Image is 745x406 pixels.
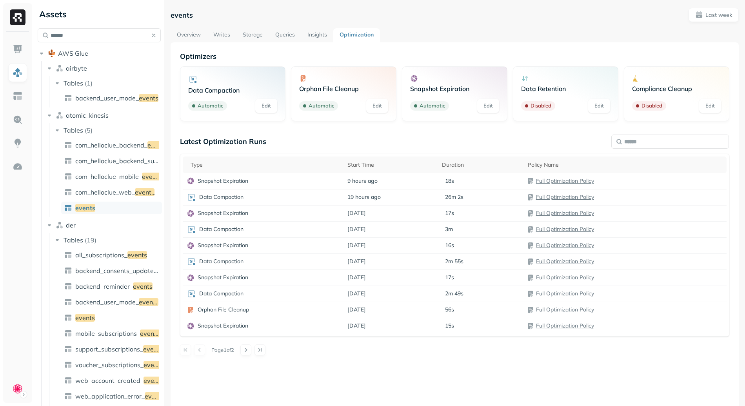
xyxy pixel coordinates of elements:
[75,141,147,149] span: com_helloclue_backend_
[75,377,144,384] span: web_account_created_
[75,345,143,353] span: support_subscriptions_
[75,94,139,102] span: backend_user_mode_
[154,188,162,196] span: _1
[61,390,162,402] a: web_application_error_events
[445,290,463,297] p: 2m 49s
[536,209,594,217] a: Full Optimization Policy
[145,392,164,400] span: events
[445,306,454,313] p: 56s
[61,92,162,104] a: backend_user_mode_events
[13,67,23,78] img: Assets
[64,377,72,384] img: table
[445,193,463,201] p: 26m 2s
[255,99,277,113] a: Edit
[347,306,366,313] span: [DATE]
[75,267,161,275] span: backend_consents_updated_
[347,242,366,249] span: [DATE]
[199,193,243,201] p: Data Compaction
[536,258,594,265] a: Full Optimization Policy
[61,296,162,308] a: backend_user_mode_events_scd
[75,282,133,290] span: backend_reminder_
[64,345,72,353] img: table
[536,177,594,184] a: Full Optimization Policy
[45,109,161,122] button: atomic_kinesis
[66,111,109,119] span: atomic_kinesis
[53,124,162,137] button: Tables(5)
[536,306,594,313] a: Full Optimization Policy
[333,28,380,42] a: Optimization
[61,249,162,261] a: all_subscriptions_events
[75,173,142,180] span: com_helloclue_mobile_
[64,282,72,290] img: table
[85,79,93,87] p: ( 1 )
[171,28,207,42] a: Overview
[347,226,366,233] span: [DATE]
[45,219,161,231] button: der
[445,242,454,249] p: 16s
[445,209,454,217] p: 17s
[347,161,434,169] div: Start Time
[147,141,167,149] span: events
[64,126,83,134] span: Tables
[64,330,72,337] img: table
[445,274,454,281] p: 17s
[127,251,147,259] span: events
[64,236,83,244] span: Tables
[85,236,96,244] p: ( 19 )
[13,44,23,54] img: Dashboard
[75,392,145,400] span: web_application_error_
[64,79,83,87] span: Tables
[61,139,162,151] a: com_helloclue_backend_events
[48,49,56,57] img: root
[85,126,93,134] p: ( 5 )
[188,86,277,94] p: Data Compaction
[142,173,162,180] span: events
[347,290,366,297] span: [DATE]
[191,161,340,169] div: Type
[588,99,610,113] a: Edit
[521,85,610,93] p: Data Retention
[347,274,366,281] span: [DATE]
[198,209,248,217] p: Snapshot Expiration
[171,11,193,20] p: events
[347,258,366,265] span: [DATE]
[61,264,162,277] a: backend_consents_updated_
[56,64,64,72] img: namespace
[198,306,249,313] p: Orphan File Cleanup
[56,111,64,119] img: namespace
[64,204,72,212] img: table
[45,62,161,75] button: airbyte
[64,188,72,196] img: table
[75,298,139,306] span: backend_user_mode_
[347,177,378,185] span: 9 hours ago
[445,177,454,185] p: 18s
[536,242,594,249] a: Full Optimization Policy
[410,85,499,93] p: Snapshot Expiration
[536,290,594,297] a: Full Optimization Policy
[133,282,153,290] span: events
[299,85,388,93] p: Orphan File Cleanup
[135,188,154,196] span: events
[64,392,72,400] img: table
[445,258,463,265] p: 2m 55s
[64,173,72,180] img: table
[12,383,23,394] img: Clue
[38,47,161,60] button: AWS Glue
[75,314,95,322] span: events
[144,377,163,384] span: events
[64,267,72,275] img: table
[58,49,88,57] span: AWS Glue
[236,28,269,42] a: Storage
[13,91,23,101] img: Asset Explorer
[198,102,223,110] p: Automatic
[10,9,25,25] img: Ryft
[61,343,162,355] a: support_subscriptions_events
[199,226,243,233] p: Data Compaction
[211,346,234,353] p: Page 1 of 2
[347,322,366,330] span: [DATE]
[61,186,162,198] a: com_helloclue_web_events_1
[632,85,721,93] p: Compliance Cleanup
[61,359,162,371] a: voucher_subscriptions_events
[64,251,72,259] img: table
[180,137,266,146] p: Latest Optimization Runs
